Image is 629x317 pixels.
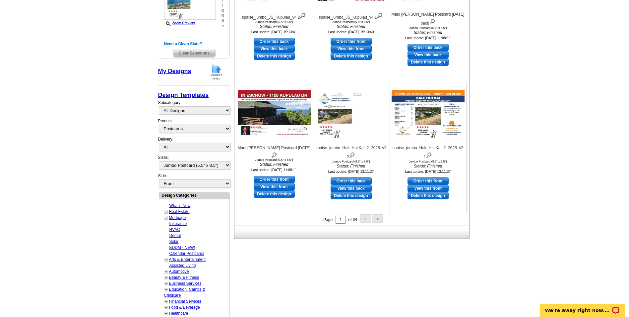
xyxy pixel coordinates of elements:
[169,233,181,238] a: Dental
[331,185,372,192] a: View this back
[158,92,209,98] a: Design Templates
[315,163,388,169] i: Status: Finished
[158,136,230,155] div: Delivery:
[164,287,205,298] a: Education, Camps & Childcare
[165,281,167,286] a: +
[208,63,225,80] img: upload-design
[254,38,295,45] a: use this design
[392,145,465,160] div: spaise_jumbo_Hale Hui Kai_2_2025_v2 1
[331,53,372,60] a: Delete this design
[169,245,195,250] a: EDDM - NEW!
[331,192,372,199] a: Delete this design
[251,30,297,34] small: Last update: [DATE] 15:13:41
[315,145,388,160] div: spaise_jumbo_Hale Hui Kai_2_2025_v2 2
[169,215,186,220] a: Mortgage
[392,11,465,26] div: Maui [PERSON_NAME] Postcard [DATE] back
[300,11,306,19] img: view design details
[254,183,295,190] a: View this front
[238,24,311,30] i: Status: Finished
[360,214,371,223] button: <
[238,145,311,158] div: Maui [PERSON_NAME] Postcard [DATE]
[221,8,224,13] span: o
[254,190,295,198] a: Delete this design
[158,155,230,173] div: Sizes:
[169,257,206,262] a: Arts & Entertainment
[165,269,167,274] a: +
[169,299,201,304] a: Financial Services
[408,185,449,192] a: View this front
[315,20,388,24] div: Jumbo Postcard (5.5" x 8.5")
[173,49,215,57] span: Clear Selections
[348,217,357,222] span: of 34
[377,11,383,19] img: view design details
[315,11,388,20] div: spaise_jumbo_JS_Kupulau_v4 1
[238,158,311,161] div: Jumbo Postcard (5.5" x 8.5")
[169,281,202,286] a: Business Services
[405,169,451,173] small: Last update: [DATE] 13:11:37
[169,209,190,214] a: Real Estate
[392,26,465,30] div: Jumbo Postcard (5.5" x 8.5")
[408,51,449,58] a: View this back
[165,305,167,310] a: +
[169,275,199,280] a: Beauty & Fitness
[165,215,167,221] a: +
[238,20,311,24] div: Jumbo Postcard (5.5" x 8.5")
[328,169,374,173] small: Last update: [DATE] 13:11:37
[254,53,295,60] a: Delete this design
[315,160,388,163] div: Jumbo Postcard (5.5" x 8.5")
[238,11,311,20] div: spaise_jumbo_JS_Kupulau_v4 2
[405,36,451,40] small: Last update: [DATE] 11:08:11
[221,18,224,23] span: s
[392,30,465,36] i: Status: Finished
[165,275,167,280] a: +
[169,263,196,268] a: Assisted Living
[165,299,167,304] a: +
[169,269,189,274] a: Automotive
[169,305,200,310] a: Food & Beverage
[251,168,297,172] small: Last update: [DATE] 11:08:11
[169,251,204,256] a: Calendar Postcards
[271,151,277,158] img: view design details
[408,58,449,66] a: Delete this design
[238,90,311,138] img: Maui Meadows Postcard Feb 25
[159,192,229,198] div: Design Categories
[158,100,230,118] div: Subcategory:
[536,296,629,317] iframe: LiveChat chat widget
[392,163,465,169] i: Status: Finished
[221,3,224,8] span: i
[158,118,230,136] div: Product:
[165,257,167,263] a: +
[164,21,195,25] a: Zoom Preview
[169,311,188,316] a: Healthcare
[328,30,374,34] small: Last update: [DATE] 15:13:40
[158,68,191,74] a: My Designs
[349,151,355,158] img: view design details
[331,45,372,53] a: View this front
[169,239,179,244] a: Solar
[331,38,372,45] a: use this design
[315,24,388,30] i: Status: Finished
[169,203,191,208] a: What's New
[169,227,180,232] a: HVAC
[426,151,432,158] img: view design details
[323,217,333,222] span: Page
[254,176,295,183] a: use this design
[165,209,167,215] a: +
[392,160,465,163] div: Jumbo Postcard (5.5" x 8.5")
[429,17,435,25] img: view design details
[392,90,465,138] img: spaise_jumbo_Hale Hui Kai_2_2025_v2 1
[372,214,383,223] button: >
[408,44,449,51] a: use this design
[164,41,224,47] h5: Need a Clean Slate?
[221,13,224,18] span: n
[165,287,167,292] a: +
[221,23,224,28] span: »
[158,173,230,188] div: Side:
[254,45,295,53] a: View this back
[315,90,388,138] img: spaise_jumbo_Hale Hui Kai_2_2025_v2 2
[408,177,449,185] a: use this design
[238,161,311,167] i: Status: Finished
[169,221,187,226] a: Insurance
